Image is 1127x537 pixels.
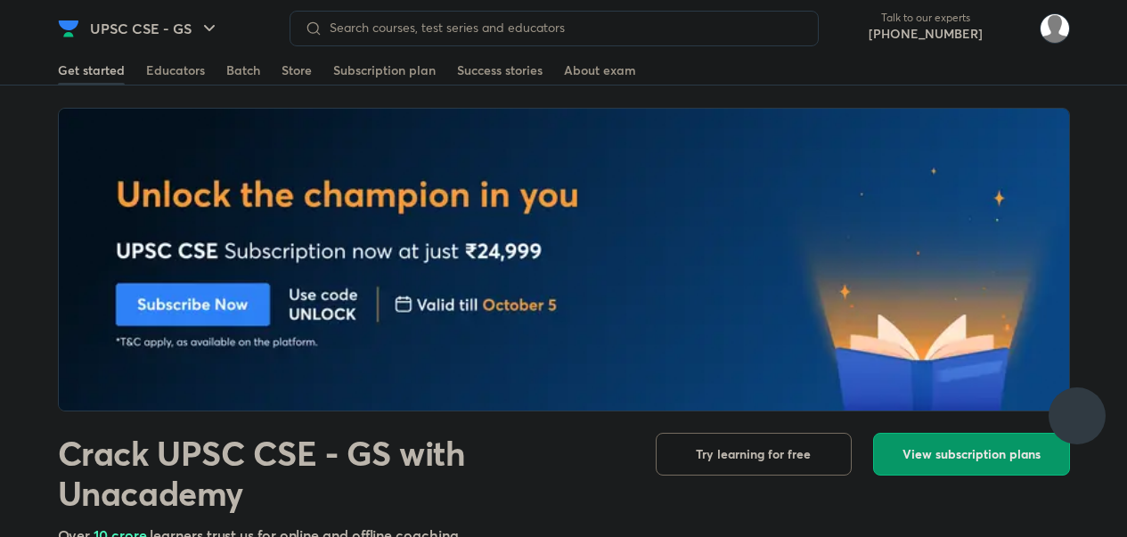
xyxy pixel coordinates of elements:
[58,18,79,39] img: Company Logo
[323,20,804,35] input: Search courses, test series and educators
[997,14,1025,43] img: avatar
[79,11,231,46] button: UPSC CSE - GS
[58,433,627,514] h1: Crack UPSC CSE - GS with Unacademy
[333,56,436,85] a: Subscription plan
[564,61,636,79] div: About exam
[902,445,1041,463] span: View subscription plans
[869,11,983,25] p: Talk to our experts
[564,56,636,85] a: About exam
[696,445,811,463] span: Try learning for free
[833,11,869,46] img: call-us
[282,61,312,79] div: Store
[146,56,205,85] a: Educators
[1040,13,1070,44] img: Ram
[869,25,983,43] a: [PHONE_NUMBER]
[58,61,125,79] div: Get started
[58,56,125,85] a: Get started
[873,433,1070,476] button: View subscription plans
[656,433,852,476] button: Try learning for free
[226,56,260,85] a: Batch
[226,61,260,79] div: Batch
[457,61,543,79] div: Success stories
[333,61,436,79] div: Subscription plan
[457,56,543,85] a: Success stories
[1066,405,1088,427] img: ttu
[282,56,312,85] a: Store
[146,61,205,79] div: Educators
